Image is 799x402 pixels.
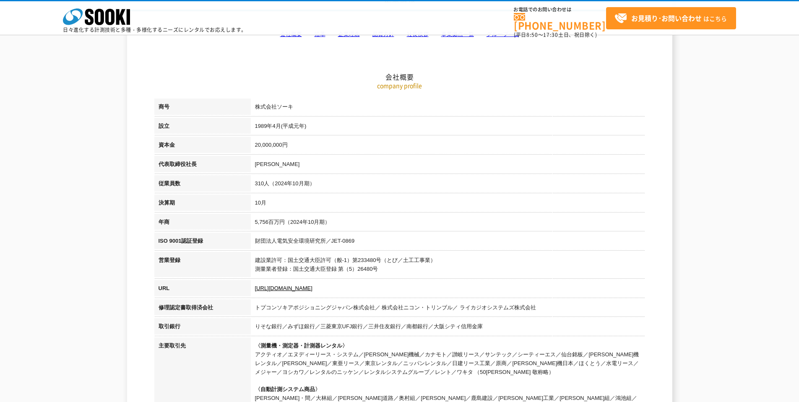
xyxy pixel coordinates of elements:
span: 8:50 [526,31,538,39]
td: 建設業許可：国土交通大臣許可（般-1）第233480号（とび／土工工事業） 測量業者登録：国土交通大臣登録 第（5）26480号 [251,252,645,280]
span: 17:30 [543,31,558,39]
td: 財団法人電気安全環境研究所／JET-0869 [251,233,645,252]
th: 資本金 [154,137,251,156]
th: 設立 [154,118,251,137]
td: 310人（2024年10月期） [251,175,645,195]
td: 株式会社ソーキ [251,99,645,118]
th: 取引銀行 [154,318,251,337]
td: りそな銀行／みずほ銀行／三菱東京UFJ銀行／三井住友銀行／南都銀行／大阪シティ信用金庫 [251,318,645,337]
td: 10月 [251,195,645,214]
td: 20,000,000円 [251,137,645,156]
a: お見積り･お問い合わせはこちら [606,7,736,29]
span: お電話でのお問い合わせは [514,7,606,12]
td: トプコンソキアポジショニングジャパン株式会社／ 株式会社ニコン・トリンブル／ ライカジオシステムズ株式会社 [251,299,645,319]
a: [PHONE_NUMBER] [514,13,606,30]
th: 商号 [154,99,251,118]
th: 代表取締役社長 [154,156,251,175]
th: 営業登録 [154,252,251,280]
td: 1989年4月(平成元年) [251,118,645,137]
p: 日々進化する計測技術と多種・多様化するニーズにレンタルでお応えします。 [63,27,247,32]
span: 〈測量機・測定器・計測器レンタル〉 [255,342,348,349]
td: [PERSON_NAME] [251,156,645,175]
span: (平日 ～ 土日、祝日除く) [514,31,597,39]
th: 年商 [154,214,251,233]
th: 従業員数 [154,175,251,195]
th: 決算期 [154,195,251,214]
p: company profile [154,81,645,90]
span: はこちら [614,12,727,25]
th: 修理認定書取得済会社 [154,299,251,319]
a: [URL][DOMAIN_NAME] [255,285,312,291]
th: URL [154,280,251,299]
td: 5,756百万円（2024年10月期） [251,214,645,233]
th: ISO 9001認証登録 [154,233,251,252]
span: 〈自動計測システム商品〉 [255,386,320,392]
strong: お見積り･お問い合わせ [631,13,702,23]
